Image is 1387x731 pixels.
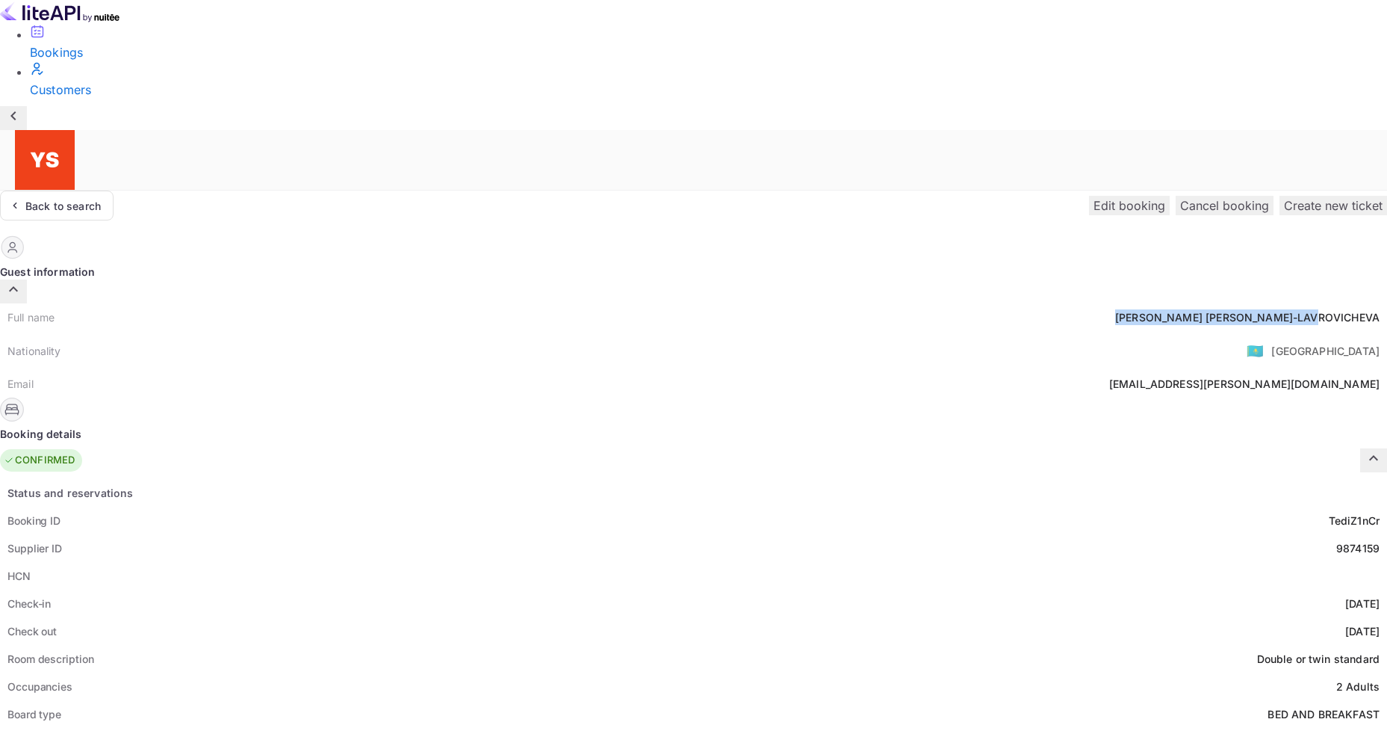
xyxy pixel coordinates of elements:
[1271,343,1380,359] div: [GEOGRAPHIC_DATA]
[1329,513,1380,528] div: TediZ1nCr
[30,24,1387,61] a: Bookings
[7,596,51,611] div: Check-in
[7,309,55,325] div: Full name
[7,485,133,501] div: Status and reservations
[1267,706,1380,722] div: BED AND BREAKFAST
[1336,540,1380,556] div: 9874159
[1089,196,1170,215] button: Edit booking
[7,568,31,584] div: HCN
[4,453,75,468] div: CONFIRMED
[25,198,101,214] div: Back to search
[7,651,93,667] div: Room description
[1109,376,1380,392] div: [EMAIL_ADDRESS][PERSON_NAME][DOMAIN_NAME]
[1115,309,1380,325] div: [PERSON_NAME] [PERSON_NAME]-LAVROVICHEVA
[1336,679,1380,694] div: 2 Adults
[7,343,61,359] div: Nationality
[30,43,1387,61] div: Bookings
[1345,596,1380,611] div: [DATE]
[7,376,34,392] div: Email
[7,513,60,528] div: Booking ID
[30,81,1387,99] div: Customers
[1247,337,1264,364] span: United States
[15,130,75,190] img: Yandex Support
[1345,623,1380,639] div: [DATE]
[7,679,72,694] div: Occupancies
[30,61,1387,99] a: Customers
[1257,651,1380,667] div: Double or twin standard
[1176,196,1273,215] button: Cancel booking
[7,706,61,722] div: Board type
[7,540,62,556] div: Supplier ID
[7,623,57,639] div: Check out
[1279,196,1387,215] button: Create new ticket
